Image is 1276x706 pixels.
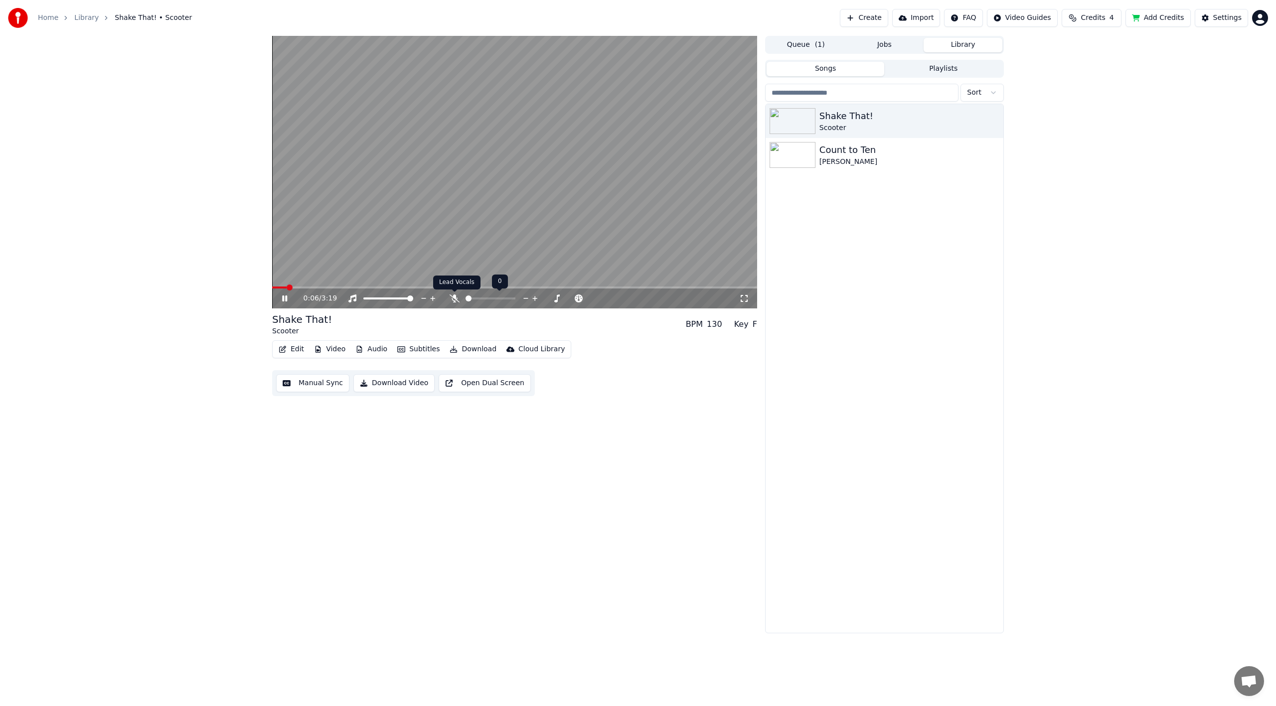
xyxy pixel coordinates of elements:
[707,318,722,330] div: 130
[1213,13,1242,23] div: Settings
[819,143,999,157] div: Count to Ten
[433,276,480,289] div: Lead Vocals
[840,9,888,27] button: Create
[753,318,757,330] div: F
[924,38,1002,52] button: Library
[74,13,99,23] a: Library
[272,326,332,336] div: Scooter
[446,342,500,356] button: Download
[393,342,444,356] button: Subtitles
[819,109,999,123] div: Shake That!
[967,88,981,98] span: Sort
[819,123,999,133] div: Scooter
[892,9,940,27] button: Import
[815,40,825,50] span: ( 1 )
[275,342,308,356] button: Edit
[351,342,391,356] button: Audio
[304,293,319,303] span: 0:06
[819,157,999,167] div: [PERSON_NAME]
[767,38,845,52] button: Queue
[1081,13,1105,23] span: Credits
[845,38,924,52] button: Jobs
[734,318,749,330] div: Key
[686,318,703,330] div: BPM
[321,293,337,303] span: 3:19
[1062,9,1121,27] button: Credits4
[353,374,435,392] button: Download Video
[115,13,192,23] span: Shake That! • Scooter
[884,62,1002,76] button: Playlists
[1234,666,1264,696] div: Open chat
[439,374,531,392] button: Open Dual Screen
[1195,9,1248,27] button: Settings
[944,9,982,27] button: FAQ
[767,62,885,76] button: Songs
[272,312,332,326] div: Shake That!
[304,293,327,303] div: /
[38,13,192,23] nav: breadcrumb
[38,13,58,23] a: Home
[492,275,508,288] div: 0
[8,8,28,28] img: youka
[1110,13,1114,23] span: 4
[1125,9,1191,27] button: Add Credits
[518,344,565,354] div: Cloud Library
[276,374,349,392] button: Manual Sync
[987,9,1058,27] button: Video Guides
[310,342,349,356] button: Video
